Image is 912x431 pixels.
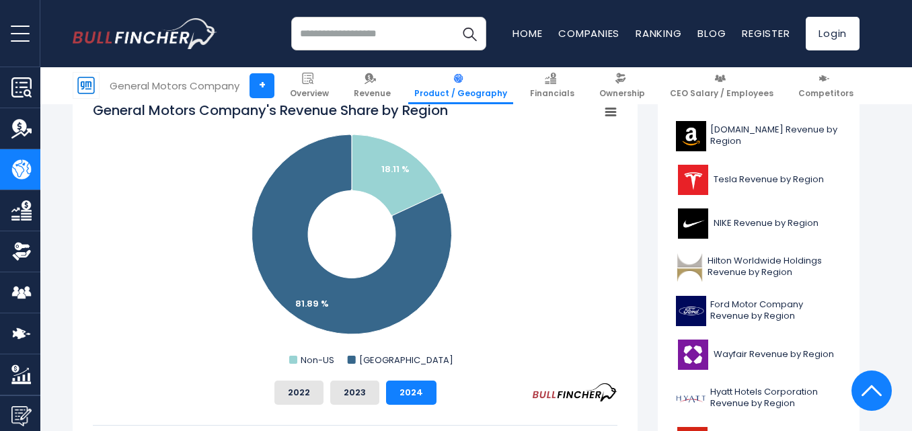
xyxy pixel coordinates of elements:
span: Hyatt Hotels Corporation Revenue by Region [710,387,841,409]
a: Login [806,17,860,50]
img: TSLA logo [676,165,710,195]
a: Product / Geography [408,67,513,104]
span: NIKE Revenue by Region [714,218,819,229]
span: Ford Motor Company Revenue by Region [710,299,841,322]
img: bullfincher logo [73,18,217,49]
img: NKE logo [676,208,710,239]
a: Overview [284,67,335,104]
text: 81.89 % [295,297,329,310]
a: Financials [524,67,580,104]
a: Ford Motor Company Revenue by Region [668,292,849,329]
a: Blog [697,26,726,40]
text: [GEOGRAPHIC_DATA] [359,354,453,366]
a: Home [512,26,542,40]
text: Non-US [301,354,334,366]
a: Register [742,26,790,40]
button: 2024 [386,381,436,405]
span: Financials [530,88,574,99]
a: NIKE Revenue by Region [668,205,849,242]
span: Tesla Revenue by Region [714,174,824,186]
a: Wayfair Revenue by Region [668,336,849,373]
img: Ownership [11,241,32,262]
button: 2022 [274,381,324,405]
span: Wayfair Revenue by Region [714,349,834,360]
a: Go to homepage [73,18,217,49]
button: Search [453,17,486,50]
span: Hilton Worldwide Holdings Revenue by Region [708,256,841,278]
span: Ownership [599,88,645,99]
a: Companies [558,26,619,40]
a: Tesla Revenue by Region [668,161,849,198]
span: Competitors [798,88,853,99]
span: Overview [290,88,329,99]
a: Hyatt Hotels Corporation Revenue by Region [668,380,849,417]
img: F logo [676,296,706,326]
a: + [250,73,274,98]
a: [DOMAIN_NAME] Revenue by Region [668,118,849,155]
img: W logo [676,340,710,370]
p: Related [668,95,849,107]
span: Revenue [354,88,391,99]
span: [DOMAIN_NAME] Revenue by Region [710,124,841,147]
img: AMZN logo [676,121,706,151]
span: Product / Geography [414,88,507,99]
button: 2023 [330,381,379,405]
svg: General Motors Company's Revenue Share by Region [93,101,617,370]
a: Hilton Worldwide Holdings Revenue by Region [668,249,849,286]
img: H logo [676,383,706,414]
div: General Motors Company [110,78,239,93]
img: HLT logo [676,252,704,282]
tspan: General Motors Company's Revenue Share by Region [93,101,448,120]
a: Ranking [636,26,681,40]
a: Revenue [348,67,397,104]
a: CEO Salary / Employees [664,67,780,104]
a: Ownership [593,67,651,104]
text: 18.11 % [381,163,410,175]
span: CEO Salary / Employees [670,88,773,99]
img: GM logo [73,73,99,98]
a: Competitors [792,67,860,104]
